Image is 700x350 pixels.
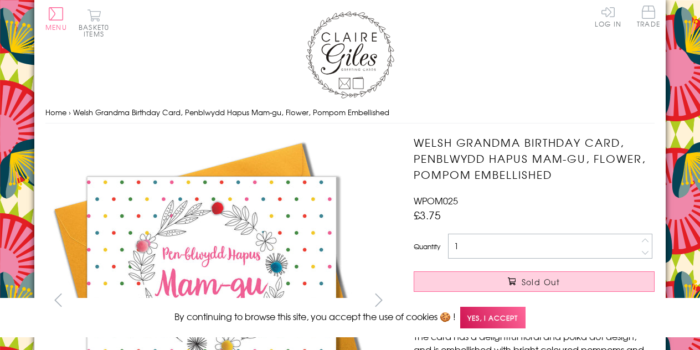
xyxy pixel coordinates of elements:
[414,194,458,207] span: WPOM025
[414,135,655,182] h1: Welsh Grandma Birthday Card, Penblwydd Hapus Mam-gu, Flower, Pompom Embellished
[414,207,441,223] span: £3.75
[45,7,67,30] button: Menu
[637,6,660,29] a: Trade
[84,22,109,39] span: 0 items
[45,287,70,312] button: prev
[460,307,526,328] span: Yes, I accept
[306,11,394,99] img: Claire Giles Greetings Cards
[414,271,655,292] button: Sold Out
[637,6,660,27] span: Trade
[522,276,560,287] span: Sold Out
[595,6,621,27] a: Log In
[79,9,109,37] button: Basket0 items
[69,107,71,117] span: ›
[414,241,440,251] label: Quantity
[45,22,67,32] span: Menu
[367,287,392,312] button: next
[45,107,66,117] a: Home
[73,107,389,117] span: Welsh Grandma Birthday Card, Penblwydd Hapus Mam-gu, Flower, Pompom Embellished
[45,101,655,124] nav: breadcrumbs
